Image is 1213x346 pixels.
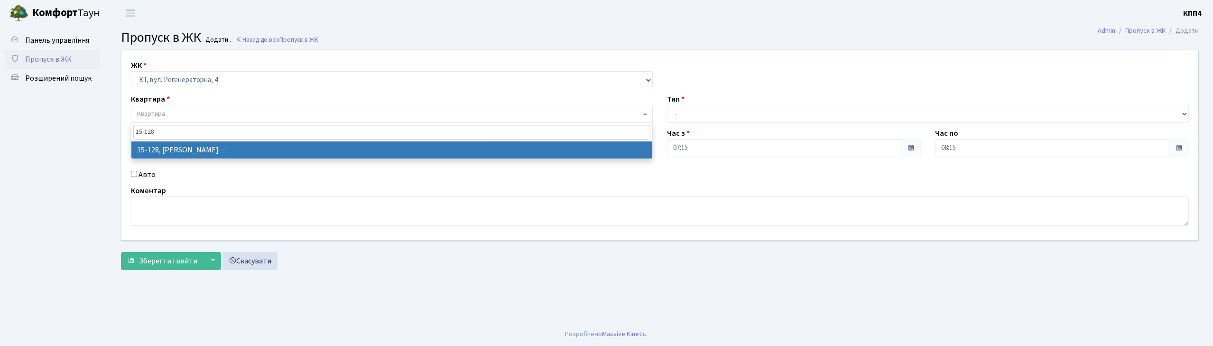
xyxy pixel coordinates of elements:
span: Квартира [137,109,165,119]
label: Коментар [131,185,166,196]
nav: breadcrumb [1083,21,1213,41]
span: Зберегти і вийти [139,256,197,266]
b: Комфорт [32,5,78,20]
a: Назад до всіхПропуск в ЖК [236,35,318,44]
label: Час по [935,128,958,139]
button: Зберегти і вийти [121,252,204,270]
a: Розширений пошук [5,69,100,88]
label: Час з [667,128,690,139]
a: Massive Kinetic [602,329,647,339]
label: Квартира [131,94,170,105]
button: Переключити навігацію [119,5,142,21]
img: logo.png [9,4,28,23]
small: Додати . [204,36,231,44]
span: Пропуск в ЖК [121,28,201,47]
label: Авто [139,169,156,180]
a: Пропуск в ЖК [5,50,100,69]
a: Панель управління [5,31,100,50]
span: Таун [32,5,100,21]
a: Пропуск в ЖК [1125,26,1166,36]
label: ЖК [131,60,147,71]
li: 15-128, [PERSON_NAME] [131,141,652,159]
a: КПП4 [1183,8,1202,19]
label: Тип [667,94,685,105]
span: Пропуск в ЖК [279,35,318,44]
span: Панель управління [25,35,89,46]
span: Пропуск в ЖК [25,54,72,65]
li: Додати [1166,26,1199,36]
a: Admin [1098,26,1115,36]
span: Розширений пошук [25,73,92,84]
a: Скасувати [222,252,278,270]
div: Розроблено . [565,329,648,339]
